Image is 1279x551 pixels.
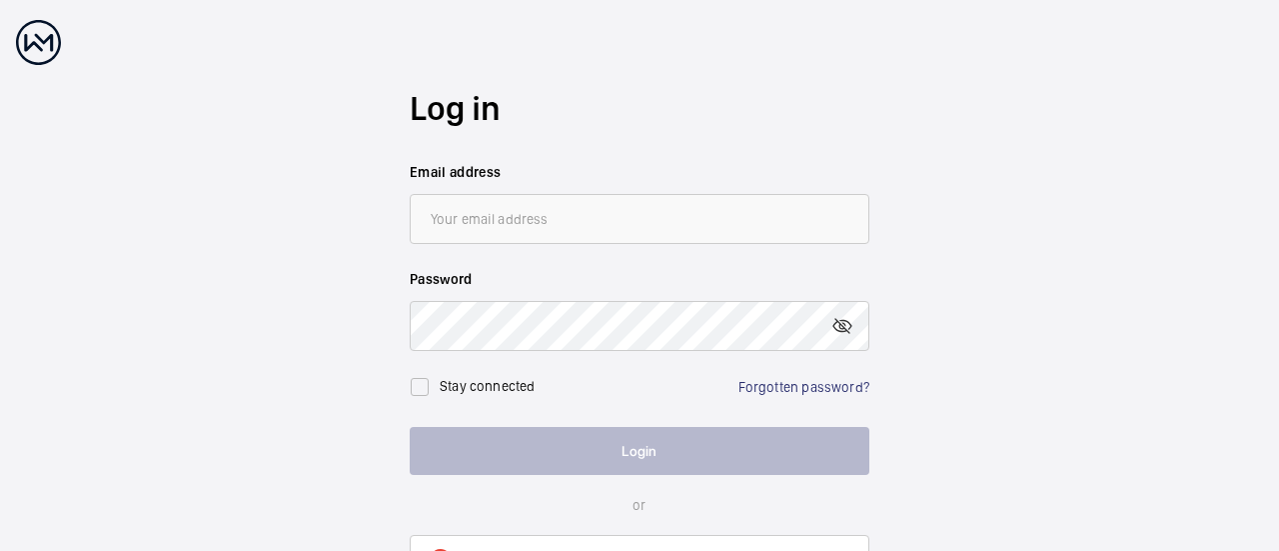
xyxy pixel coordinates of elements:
[410,162,869,182] label: Email address
[410,85,869,132] h2: Log in
[738,379,869,395] a: Forgotten password?
[440,378,536,394] label: Stay connected
[410,194,869,244] input: Your email address
[410,269,869,289] label: Password
[410,427,869,475] button: Login
[410,495,869,515] p: or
